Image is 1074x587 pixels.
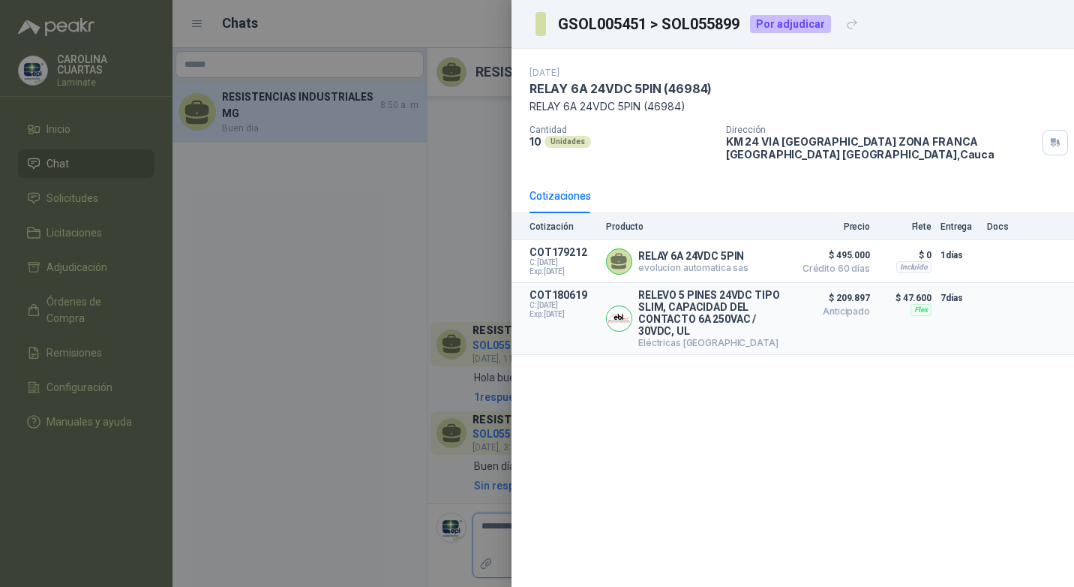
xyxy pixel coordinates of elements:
h3: GSOL005451 > SOL055899 [558,17,741,32]
div: Incluido [896,261,931,273]
p: Producto [606,221,786,232]
div: Cotizaciones [529,188,591,204]
p: Precio [795,221,870,232]
p: Cantidad [529,125,714,135]
p: $ 0 [879,246,931,264]
p: RELAY 6A 24VDC 5PIN [638,250,748,262]
span: $ 209.897 [795,289,870,307]
p: COT180619 [529,289,597,301]
p: RELAY 6A 24VDC 5PIN (46984) [529,100,1056,113]
div: Flex [910,304,931,316]
div: Unidades [544,136,591,148]
p: 10 [529,135,541,148]
span: Exp: [DATE] [529,310,597,319]
p: COT179212 [529,246,597,258]
p: RELAY 6A 24VDC 5PIN (46984) [529,81,712,97]
p: [DATE] [529,67,559,78]
span: Exp: [DATE] [529,267,597,276]
p: KM 24 VIA [GEOGRAPHIC_DATA] ZONA FRANCA [GEOGRAPHIC_DATA] [GEOGRAPHIC_DATA] , Cauca [726,135,1036,161]
span: $ 495.000 [795,246,870,264]
p: Dirección [726,125,1036,135]
p: evolucion automatica sas [638,262,748,273]
p: Flete [879,221,931,232]
p: RELEVO 5 PINES 24VDC TIPO SLIM, CAPACIDAD DEL CONTACTO 6A 250VAC / 30VDC, UL [638,289,786,337]
div: Por adjudicar [750,15,831,33]
p: Eléctricas [GEOGRAPHIC_DATA] [638,337,786,348]
span: C: [DATE] [529,301,597,310]
p: 1 días [940,246,978,264]
p: Cotización [529,221,597,232]
span: Crédito 60 días [795,264,870,273]
span: Anticipado [795,307,870,316]
p: 7 días [940,289,978,307]
img: Company Logo [607,306,631,331]
p: Entrega [940,221,978,232]
span: C: [DATE] [529,258,597,267]
p: Docs [987,221,1017,232]
p: $ 47.600 [879,289,931,307]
